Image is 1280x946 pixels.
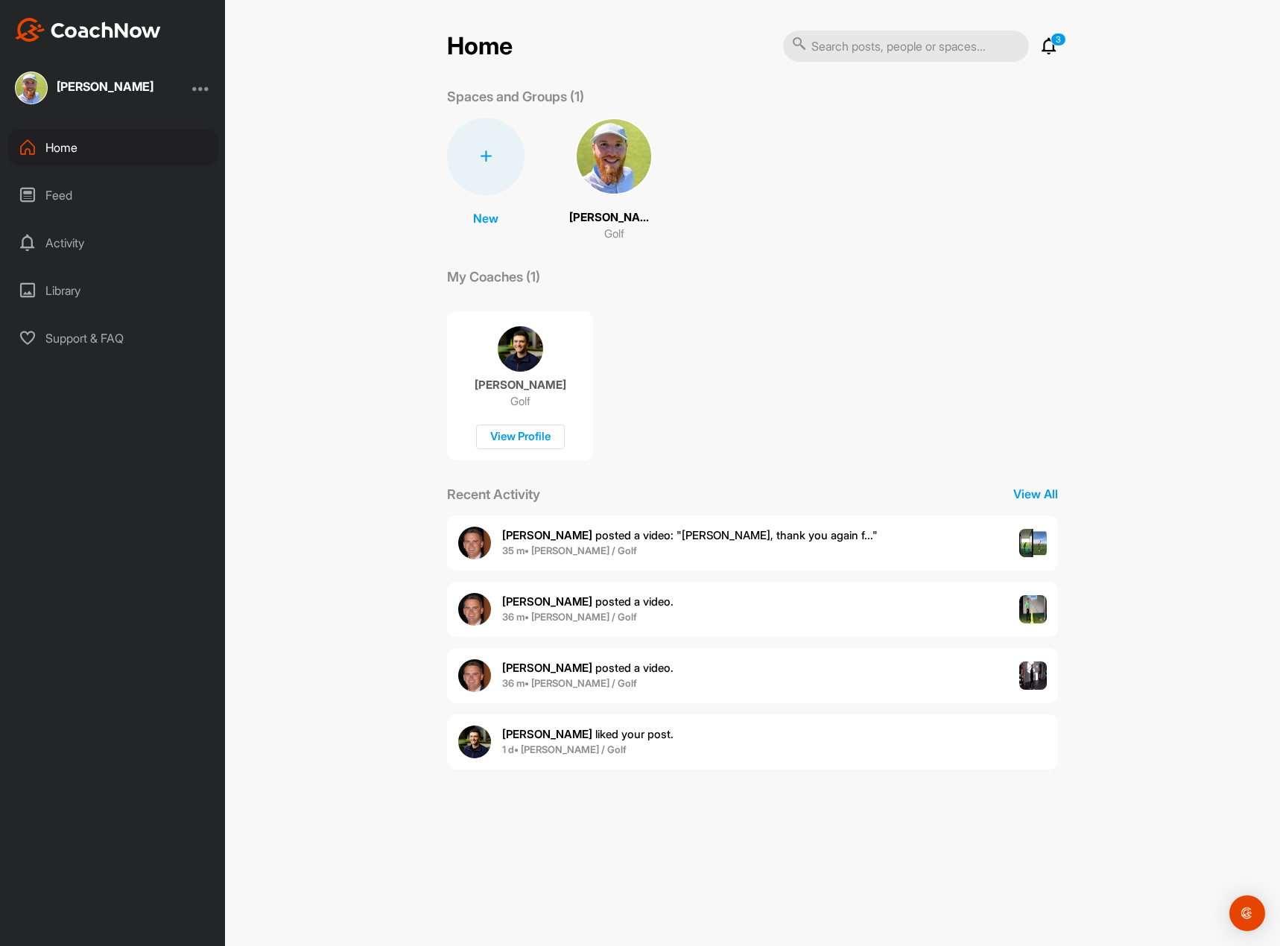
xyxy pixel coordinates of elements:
[458,527,491,559] img: user avatar
[476,425,565,449] div: View Profile
[1019,595,1048,623] img: post image
[447,484,540,504] p: Recent Activity
[458,659,491,692] img: user avatar
[569,209,659,226] p: [PERSON_NAME]
[498,326,543,372] img: coach avatar
[502,727,674,741] span: liked your post .
[569,118,659,243] a: [PERSON_NAME]Golf
[1013,485,1058,503] p: View All
[8,177,218,214] div: Feed
[8,129,218,166] div: Home
[502,594,592,609] b: [PERSON_NAME]
[475,378,566,393] p: [PERSON_NAME]
[1229,895,1265,931] div: Open Intercom Messenger
[1019,529,1048,557] img: post image
[473,209,498,227] p: New
[502,611,637,623] b: 36 m • [PERSON_NAME] / Golf
[575,118,653,195] img: square_367522aebf3a0a24a85e830f3313bc72.jpg
[458,593,491,626] img: user avatar
[8,272,218,309] div: Library
[502,661,592,675] b: [PERSON_NAME]
[502,594,674,609] span: posted a video .
[510,394,530,409] p: Golf
[15,18,161,42] img: CoachNow
[447,86,584,107] p: Spaces and Groups (1)
[502,545,637,556] b: 35 m • [PERSON_NAME] / Golf
[502,528,592,542] b: [PERSON_NAME]
[15,72,48,104] img: square_367522aebf3a0a24a85e830f3313bc72.jpg
[1019,661,1048,690] img: post image
[604,226,624,243] p: Golf
[783,31,1029,62] input: Search posts, people or spaces...
[1051,33,1066,46] p: 3
[502,677,637,689] b: 36 m • [PERSON_NAME] / Golf
[458,726,491,758] img: user avatar
[8,224,218,261] div: Activity
[502,528,878,542] span: posted a video : " [PERSON_NAME], thank you again f... "
[502,727,592,741] b: [PERSON_NAME]
[447,267,540,287] p: My Coaches (1)
[8,320,218,357] div: Support & FAQ
[57,80,153,92] div: [PERSON_NAME]
[447,32,513,61] h2: Home
[502,661,674,675] span: posted a video .
[502,743,627,755] b: 1 d • [PERSON_NAME] / Golf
